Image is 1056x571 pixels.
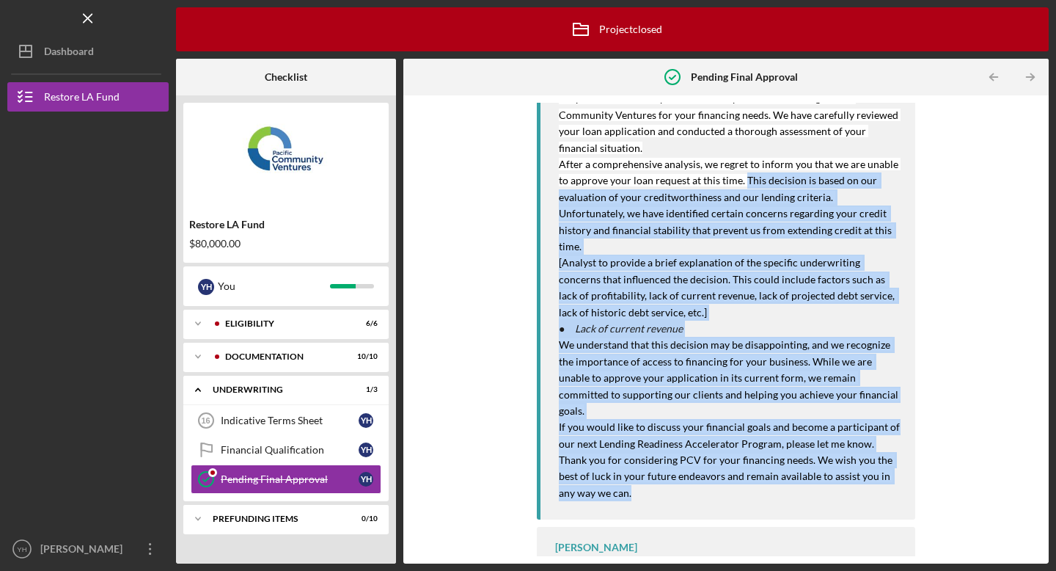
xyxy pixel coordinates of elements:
mark: We understand that this decision may be disappointing, and we recognize the importance of access ... [559,338,901,417]
div: 1 / 3 [351,385,378,394]
a: Pending Final ApprovalYH [191,465,381,494]
a: Financial QualificationYH [191,435,381,465]
div: Y H [198,279,214,295]
div: Y H [359,413,373,428]
mark: Thank you for considering PCV for your financing needs. We wish you the best of luck in your futu... [559,454,895,499]
div: Documentation [225,352,341,361]
button: Dashboard [7,37,169,66]
button: Restore LA Fund [7,82,169,112]
b: Checklist [265,71,307,83]
img: Product logo [183,110,389,198]
div: You [218,274,330,299]
div: Y H [359,443,373,457]
div: Dashboard [44,37,94,70]
div: Underwriting [213,385,341,394]
div: Y H [359,472,373,487]
div: 0 / 10 [351,514,378,523]
mark: I hope this letter finds you well. Thank you for considering Pacific Community Ventures for your ... [559,92,901,153]
div: Indicative Terms Sheet [221,415,359,426]
div: Pending Final Approval [221,473,359,485]
div: $80,000.00 [189,238,383,250]
div: Project closed [562,11,662,48]
div: 10 / 10 [351,352,378,361]
a: 16Indicative Terms SheetYH [191,406,381,435]
div: Restore LA Fund [44,82,120,115]
div: Eligibility [225,319,341,328]
mark: After a comprehensive analysis, we regret to inform you that we are unable to approve your loan r... [559,158,901,252]
mark: [Analyst to provide a brief explanation of the specific underwriting concerns that influenced the... [559,256,897,318]
div: Financial Qualification [221,444,359,456]
tspan: 16 [201,416,210,425]
mark: If you would like to discuss your financial goals and become a participant of our next Lending Re... [559,421,902,449]
button: YH[PERSON_NAME] [7,534,169,564]
p: ● [559,321,901,337]
div: Restore LA Fund [189,219,383,230]
div: Prefunding Items [213,514,341,523]
em: Lack of current revenue [575,322,683,335]
div: [PERSON_NAME] [555,542,637,553]
div: [PERSON_NAME] [37,534,132,567]
div: 6 / 6 [351,319,378,328]
text: YH [17,545,26,553]
b: Pending Final Approval [691,71,798,83]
